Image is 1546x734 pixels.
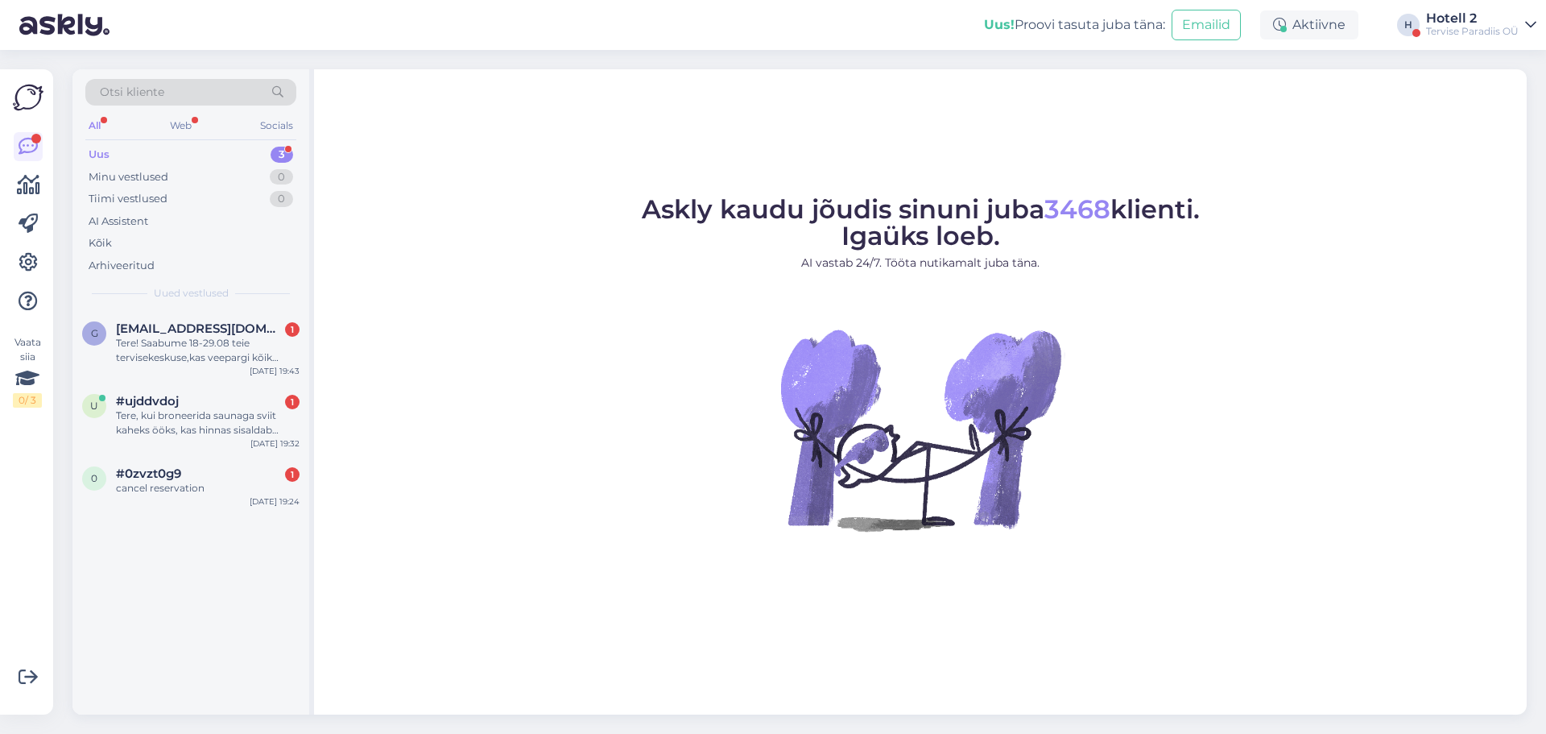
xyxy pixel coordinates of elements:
[642,193,1200,251] span: Askly kaudu jõudis sinuni juba klienti. Igaüks loeb.
[775,284,1065,574] img: No Chat active
[116,336,300,365] div: Tere! Saabume 18-29.08 teie tervisekeskuse,kas veepargi kõik atraktsioonid on siis avatud ja töök...
[1426,12,1536,38] a: Hotell 2Tervise Paradiis OÜ
[270,191,293,207] div: 0
[250,496,300,508] div: [DATE] 19:24
[85,115,104,136] div: All
[984,17,1015,32] b: Uus!
[250,365,300,377] div: [DATE] 19:43
[91,472,97,484] span: 0
[1397,14,1420,36] div: H
[1172,10,1241,40] button: Emailid
[1260,10,1358,39] div: Aktiivne
[89,147,110,163] div: Uus
[1044,193,1110,225] span: 3468
[89,214,148,230] div: AI Assistent
[285,322,300,337] div: 1
[116,408,300,437] div: Tere, kui broneerida saunaga sviit kaheks ööks, kas hinnas sisaldab sissepääs veekeskusesse ja sa...
[91,327,98,339] span: g
[250,437,300,450] div: [DATE] 19:32
[285,395,300,409] div: 1
[167,115,195,136] div: Web
[154,286,229,301] span: Uued vestlused
[116,321,283,336] span: gretesahharova@gmail.com
[257,115,296,136] div: Socials
[1426,12,1519,25] div: Hotell 2
[984,15,1165,35] div: Proovi tasuta juba täna:
[13,393,42,408] div: 0 / 3
[90,400,98,412] span: u
[100,84,164,101] span: Otsi kliente
[271,147,293,163] div: 3
[642,255,1200,272] p: AI vastab 24/7. Tööta nutikamalt juba täna.
[89,258,155,274] div: Arhiveeritud
[13,82,43,113] img: Askly Logo
[13,335,42,408] div: Vaata siia
[89,191,167,207] div: Tiimi vestlused
[116,467,181,481] span: #0zvzt0g9
[285,467,300,482] div: 1
[1426,25,1519,38] div: Tervise Paradiis OÜ
[89,169,168,185] div: Minu vestlused
[270,169,293,185] div: 0
[116,394,179,408] span: #ujddvdoj
[116,481,300,496] div: cancel reservation
[89,235,112,251] div: Kõik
